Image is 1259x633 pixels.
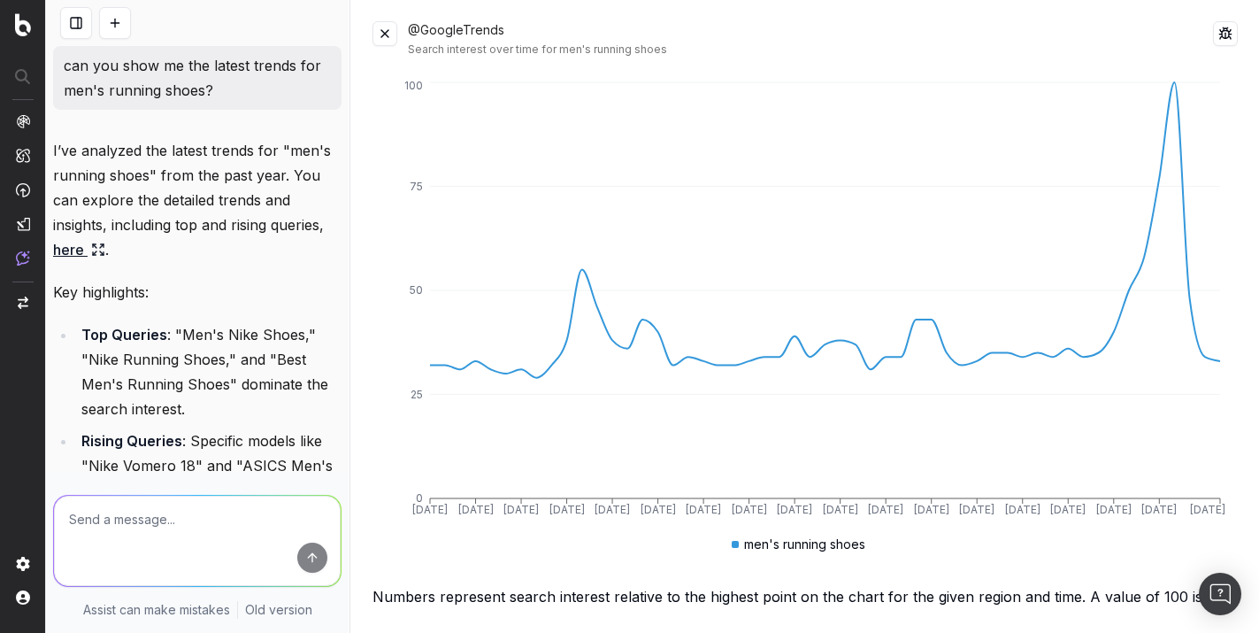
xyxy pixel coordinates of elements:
[16,557,30,571] img: Setting
[732,536,865,553] div: men's running shoes
[1190,503,1225,516] tspan: [DATE]
[686,503,721,516] tspan: [DATE]
[16,217,30,231] img: Studio
[16,591,30,605] img: My account
[53,237,105,262] a: here
[76,428,342,528] li: : Specific models like "Nike Vomero 18" and "ASICS Men's Gel-Venture 10 Running Shoes" are gainin...
[732,503,767,516] tspan: [DATE]
[868,503,903,516] tspan: [DATE]
[416,491,423,505] tspan: 0
[914,503,949,516] tspan: [DATE]
[81,326,167,344] strong: Top Queries
[1141,503,1177,516] tspan: [DATE]
[76,322,342,421] li: : "Men's Nike Shoes," "Nike Running Shoes," and "Best Men's Running Shoes" dominate the search in...
[1096,503,1132,516] tspan: [DATE]
[823,503,858,516] tspan: [DATE]
[16,148,30,163] img: Intelligence
[1050,503,1086,516] tspan: [DATE]
[18,297,28,309] img: Switch project
[16,251,30,266] img: Assist
[410,180,423,193] tspan: 75
[410,283,423,297] tspan: 50
[412,503,448,516] tspan: [DATE]
[1199,573,1241,615] div: Open Intercom Messenger
[641,503,676,516] tspan: [DATE]
[53,280,342,305] p: Key highlights:
[458,503,494,516] tspan: [DATE]
[404,79,423,92] tspan: 100
[411,388,423,401] tspan: 25
[1005,503,1040,516] tspan: [DATE]
[959,503,994,516] tspan: [DATE]
[15,13,31,36] img: Botify logo
[549,503,585,516] tspan: [DATE]
[16,182,30,197] img: Activation
[777,503,812,516] tspan: [DATE]
[245,601,312,619] a: Old version
[81,432,182,450] strong: Rising Queries
[408,42,1213,57] div: Search interest over time for men's running shoes
[64,53,331,103] p: can you show me the latest trends for men's running shoes?
[16,114,30,128] img: Analytics
[408,21,1213,57] div: @GoogleTrends
[83,601,230,619] p: Assist can make mistakes
[503,503,539,516] tspan: [DATE]
[595,503,630,516] tspan: [DATE]
[53,138,342,262] p: I’ve analyzed the latest trends for "men's running shoes" from the past year. You can explore the...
